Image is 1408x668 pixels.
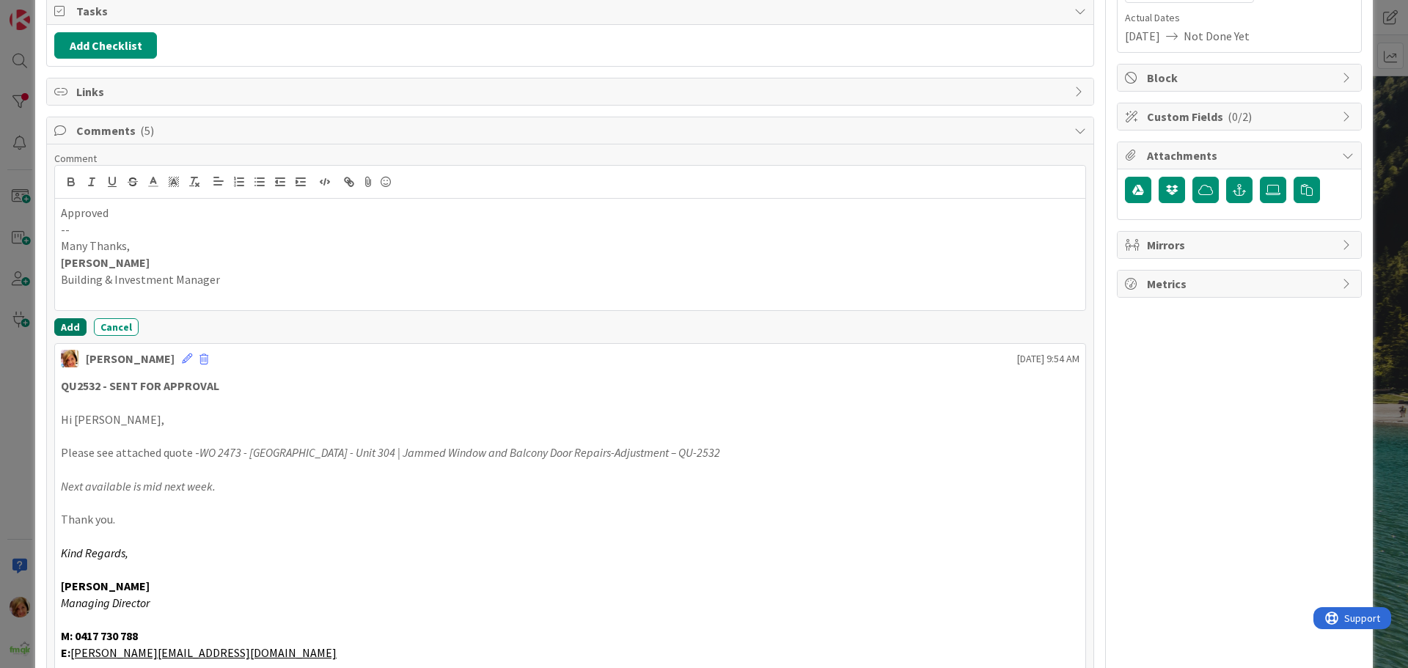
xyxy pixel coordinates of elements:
[199,445,720,460] em: WO 2473 - [GEOGRAPHIC_DATA] - Unit 304 | Jammed Window and Balcony Door Repairs-Adjustment – QU-2532
[1147,147,1335,164] span: Attachments
[140,123,154,138] span: ( 5 )
[61,205,1079,221] p: Approved
[1184,27,1250,45] span: Not Done Yet
[61,546,128,560] em: Kind Regards,
[1228,109,1252,124] span: ( 0/2 )
[31,2,67,20] span: Support
[76,122,1067,139] span: Comments
[61,444,1079,461] p: Please see attached quote -
[1147,236,1335,254] span: Mirrors
[54,318,87,336] button: Add
[1147,69,1335,87] span: Block
[61,628,138,643] strong: M: 0417 730 788
[70,645,337,660] a: [PERSON_NAME][EMAIL_ADDRESS][DOMAIN_NAME]
[1147,108,1335,125] span: Custom Fields
[61,579,150,593] strong: [PERSON_NAME]
[61,271,1079,288] p: Building & Investment Manager
[54,152,97,165] span: Comment
[61,221,1079,238] p: --
[61,479,216,493] em: Next available is mid next week.
[86,350,175,367] div: [PERSON_NAME]
[1125,27,1160,45] span: [DATE]
[1147,275,1335,293] span: Metrics
[1125,10,1354,26] span: Actual Dates
[61,255,150,270] strong: [PERSON_NAME]
[61,238,1079,254] p: Many Thanks,
[61,350,78,367] img: KD
[61,645,70,660] strong: E:
[61,595,150,610] em: Managing Director
[1017,351,1079,367] span: [DATE] 9:54 AM
[61,511,1079,528] p: Thank you.
[94,318,139,336] button: Cancel
[54,32,157,59] button: Add Checklist
[76,83,1067,100] span: Links
[61,411,1079,428] p: Hi [PERSON_NAME],
[61,378,219,393] strong: QU2532 - SENT FOR APPROVAL
[76,2,1067,20] span: Tasks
